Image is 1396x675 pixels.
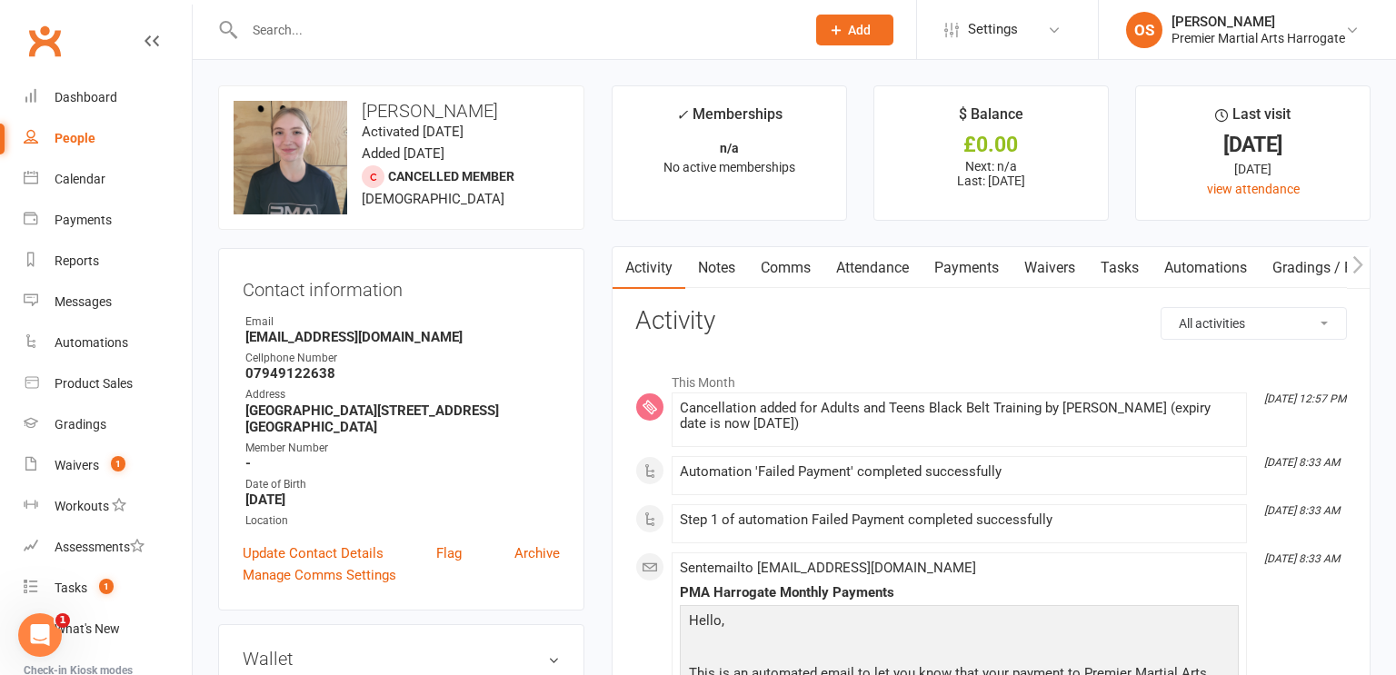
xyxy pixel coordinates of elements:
[245,440,560,457] div: Member Number
[55,458,99,472] div: Waivers
[436,542,462,564] a: Flag
[362,191,504,207] span: [DEMOGRAPHIC_DATA]
[18,613,62,657] iframe: Intercom live chat
[1264,504,1340,517] i: [DATE] 8:33 AM
[22,18,67,64] a: Clubworx
[245,350,560,367] div: Cellphone Number
[1215,103,1291,135] div: Last visit
[55,90,117,104] div: Dashboard
[1152,159,1353,179] div: [DATE]
[234,101,569,121] h3: [PERSON_NAME]
[55,581,87,595] div: Tasks
[676,103,783,136] div: Memberships
[243,273,560,300] h3: Contact information
[663,160,795,174] span: No active memberships
[635,363,1347,392] li: This Month
[891,135,1092,154] div: £0.00
[243,564,396,586] a: Manage Comms Settings
[748,247,823,289] a: Comms
[55,417,106,432] div: Gradings
[676,106,688,124] i: ✓
[1172,14,1345,30] div: [PERSON_NAME]
[55,376,133,391] div: Product Sales
[1012,247,1088,289] a: Waivers
[922,247,1012,289] a: Payments
[24,118,192,159] a: People
[55,172,105,186] div: Calendar
[848,23,871,37] span: Add
[234,101,347,214] img: image1749668050.png
[24,282,192,323] a: Messages
[239,17,793,43] input: Search...
[24,568,192,609] a: Tasks 1
[684,610,1234,636] p: Hello,
[24,200,192,241] a: Payments
[680,585,1239,601] div: PMA Harrogate Monthly Payments
[24,486,192,527] a: Workouts
[1172,30,1345,46] div: Premier Martial Arts Harrogate
[55,613,70,628] span: 1
[891,159,1092,188] p: Next: n/a Last: [DATE]
[245,329,560,345] strong: [EMAIL_ADDRESS][DOMAIN_NAME]
[816,15,893,45] button: Add
[24,241,192,282] a: Reports
[24,323,192,363] a: Automations
[959,103,1023,135] div: $ Balance
[1152,247,1260,289] a: Automations
[24,609,192,650] a: What's New
[1207,182,1300,196] a: view attendance
[613,247,685,289] a: Activity
[362,124,464,140] time: Activated [DATE]
[1088,247,1152,289] a: Tasks
[55,335,128,350] div: Automations
[24,363,192,404] a: Product Sales
[680,560,976,576] span: Sent email to [EMAIL_ADDRESS][DOMAIN_NAME]
[55,621,120,636] div: What's New
[245,491,560,508] strong: [DATE]
[245,365,560,382] strong: 07949122638
[388,169,514,184] span: Cancelled member
[245,402,560,435] strong: [GEOGRAPHIC_DATA][STREET_ADDRESS][GEOGRAPHIC_DATA]
[362,145,444,162] time: Added [DATE]
[24,445,192,486] a: Waivers 1
[24,77,192,118] a: Dashboard
[680,464,1239,480] div: Automation 'Failed Payment' completed successfully
[968,9,1018,50] span: Settings
[243,542,384,564] a: Update Contact Details
[55,131,95,145] div: People
[680,401,1239,432] div: Cancellation added for Adults and Teens Black Belt Training by [PERSON_NAME] (expiry date is now ...
[111,456,125,472] span: 1
[24,159,192,200] a: Calendar
[55,540,145,554] div: Assessments
[99,579,114,594] span: 1
[245,313,560,331] div: Email
[680,512,1239,528] div: Step 1 of automation Failed Payment completed successfully
[720,141,739,155] strong: n/a
[24,527,192,568] a: Assessments
[245,476,560,493] div: Date of Birth
[245,386,560,403] div: Address
[245,455,560,472] strong: -
[685,247,748,289] a: Notes
[55,499,109,513] div: Workouts
[514,542,560,564] a: Archive
[1264,392,1346,405] i: [DATE] 12:57 PM
[1264,552,1340,565] i: [DATE] 8:33 AM
[1126,12,1162,48] div: OS
[245,512,560,530] div: Location
[1264,456,1340,469] i: [DATE] 8:33 AM
[243,649,560,669] h3: Wallet
[823,247,922,289] a: Attendance
[1152,135,1353,154] div: [DATE]
[55,253,99,268] div: Reports
[55,213,112,227] div: Payments
[635,307,1347,335] h3: Activity
[24,404,192,445] a: Gradings
[55,294,112,309] div: Messages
